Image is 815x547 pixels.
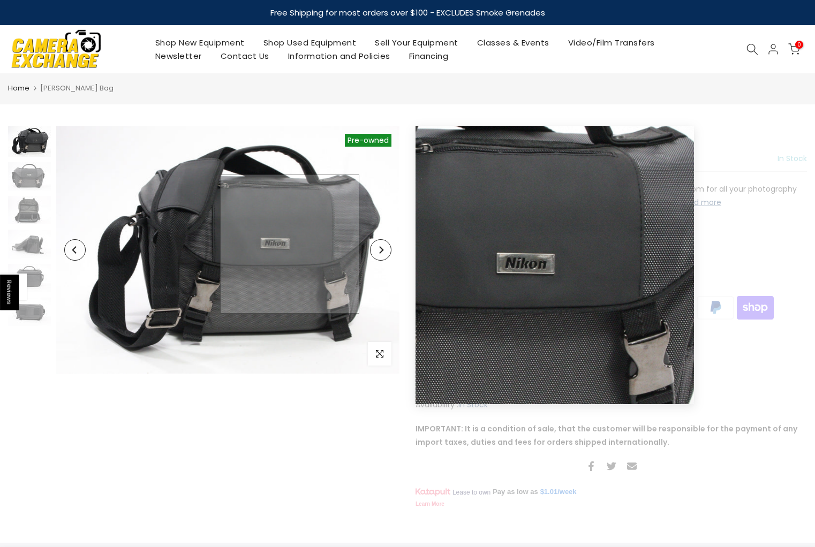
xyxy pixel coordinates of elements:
[452,488,490,497] span: Lease to own
[416,398,807,412] div: Availability :
[146,49,211,63] a: Newsletter
[8,298,51,326] img: Nikon Gadget Bag Bags and Cases Nikon NIKBAG0801
[416,501,444,507] a: Learn More
[586,460,596,473] a: Share on Facebook
[788,43,800,55] a: 0
[607,460,616,473] a: Share on Twitter
[40,83,114,93] span: [PERSON_NAME] Bag
[540,487,577,497] a: $1.01/week
[680,197,721,207] button: Read more
[8,83,29,94] a: Home
[8,230,51,258] img: Nikon Gadget Bag Bags and Cases Nikon NIKBAG0801
[146,36,254,49] a: Shop New Equipment
[576,294,616,321] img: discover
[485,220,578,241] button: Add to cart
[254,36,366,49] a: Shop Used Equipment
[416,183,807,209] p: This is a Nikon Gadget Bag. This is in EXCELLENT condition with plenty of room for all your photo...
[416,270,605,284] a: More payment options
[735,294,775,321] img: shopify pay
[370,239,391,261] button: Next
[778,153,807,164] span: In Stock
[8,196,51,224] img: Nikon Gadget Bag Bags and Cases Nikon NIKBAG0801
[495,294,535,321] img: american express
[366,36,468,49] a: Sell Your Equipment
[416,126,807,141] h1: [PERSON_NAME] Bag
[399,49,458,63] a: Financing
[416,423,797,447] strong: IMPORTANT: It is a condition of sale, that the customer will be responsible for the payment of an...
[458,399,488,410] span: In Stock
[211,49,278,63] a: Contact Us
[416,382,807,395] div: SKU:
[627,460,637,473] a: Share on Email
[456,294,496,321] img: amazon payments
[270,7,545,18] strong: Free Shipping for most orders over $100 - EXCLUDES Smoke Grenades
[8,162,51,191] img: Nikon Gadget Bag Bags and Cases Nikon NIKBAG0801
[8,126,51,157] img: Nikon Gadget Bag Bags and Cases Nikon NIKBAG0801
[696,294,736,321] img: paypal
[416,321,456,347] img: visa
[64,239,86,261] button: Previous
[56,126,399,374] img: Nikon Gadget Bag Bags and Cases Nikon NIKBAG0801
[535,294,576,321] img: apple pay
[431,382,473,395] span: NIKBAG0801
[416,359,474,369] a: Ask a Question
[655,294,696,321] img: master
[416,294,456,321] img: synchrony
[278,49,399,63] a: Information and Policies
[512,227,565,234] span: Add to cart
[467,36,559,49] a: Classes & Events
[416,152,460,166] div: $24.99
[493,487,538,497] span: Pay as low as
[559,36,664,49] a: Video/Film Transfers
[615,294,655,321] img: google pay
[8,264,51,292] img: Nikon Gadget Bag Bags and Cases Nikon NIKBAG0801
[795,41,803,49] span: 0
